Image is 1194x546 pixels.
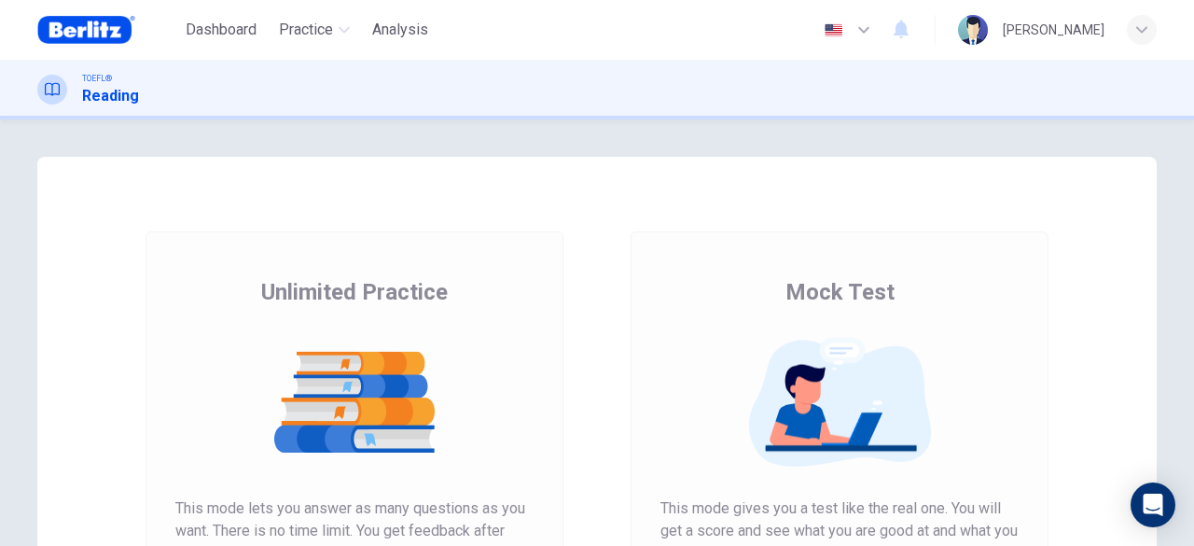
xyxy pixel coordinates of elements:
[82,72,112,85] span: TOEFL®
[186,19,257,41] span: Dashboard
[82,85,139,107] h1: Reading
[785,277,895,307] span: Mock Test
[1003,19,1104,41] div: [PERSON_NAME]
[372,19,428,41] span: Analysis
[37,11,135,49] img: Berlitz Brasil logo
[958,15,988,45] img: Profile picture
[271,13,357,47] button: Practice
[822,23,845,37] img: en
[1131,483,1175,527] div: Open Intercom Messenger
[261,277,448,307] span: Unlimited Practice
[279,19,333,41] span: Practice
[365,13,436,47] button: Analysis
[37,11,178,49] a: Berlitz Brasil logo
[178,13,264,47] button: Dashboard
